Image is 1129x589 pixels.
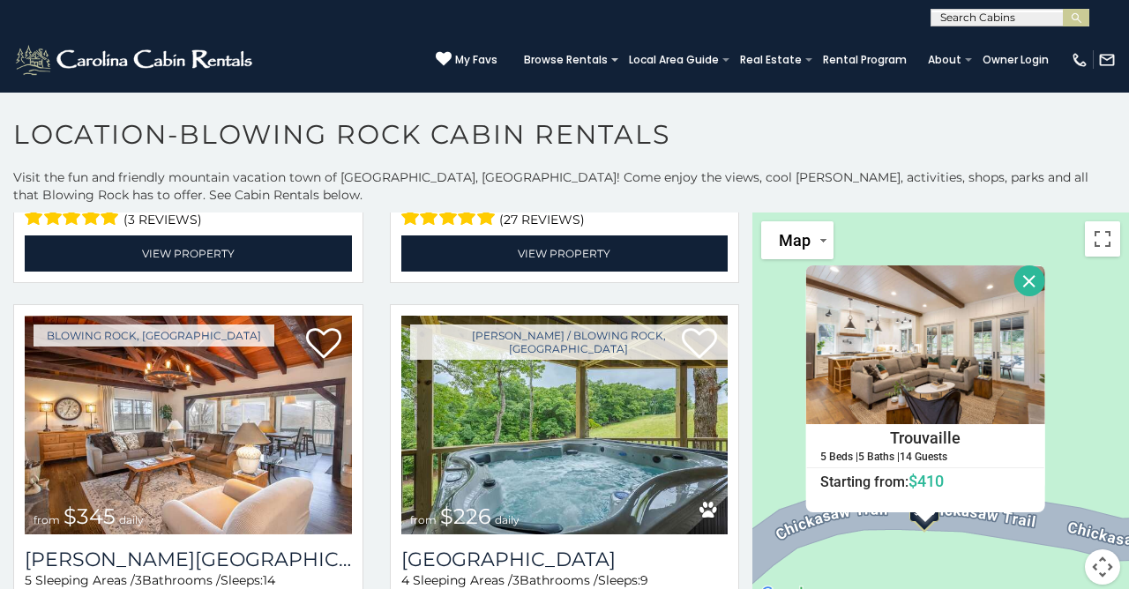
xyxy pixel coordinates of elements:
[455,52,497,68] span: My Favs
[401,316,729,534] img: Majestic Mountain Hideaway
[123,208,202,231] span: (3 reviews)
[410,513,437,526] span: from
[640,572,648,588] span: 9
[263,572,275,588] span: 14
[761,221,834,259] button: Change map style
[1085,549,1120,585] button: Map camera controls
[974,48,1058,72] a: Owner Login
[731,48,811,72] a: Real Estate
[908,472,943,490] span: $410
[805,424,1044,491] a: Trouvaille 5 Beds | 5 Baths | 14 Guests Starting from:$410
[512,572,520,588] span: 3
[25,235,352,272] a: View Property
[806,473,1043,490] h6: Starting from:
[620,48,728,72] a: Local Area Guide
[410,324,729,360] a: [PERSON_NAME] / Blowing Rock, [GEOGRAPHIC_DATA]
[899,451,946,463] h5: 14 Guests
[857,451,899,463] h5: 5 Baths |
[34,513,60,526] span: from
[819,451,857,463] h5: 5 Beds |
[34,324,274,347] a: Blowing Rock, [GEOGRAPHIC_DATA]
[515,48,617,72] a: Browse Rentals
[306,326,341,363] a: Add to favorites
[25,548,352,571] a: [PERSON_NAME][GEOGRAPHIC_DATA]
[436,51,497,69] a: My Favs
[1098,51,1116,69] img: mail-regular-white.png
[25,316,352,534] img: Misty Ridge Lodge
[1013,265,1044,296] button: Close
[1085,221,1120,257] button: Toggle fullscreen view
[919,48,970,72] a: About
[814,48,916,72] a: Rental Program
[25,548,352,571] h3: Misty Ridge Lodge
[119,513,144,526] span: daily
[13,42,258,78] img: White-1-2.png
[805,265,1044,424] img: Trouvaille
[401,316,729,534] a: Majestic Mountain Hideaway from $226 daily
[401,548,729,571] a: [GEOGRAPHIC_DATA]
[135,572,142,588] span: 3
[1071,51,1088,69] img: phone-regular-white.png
[806,425,1043,451] h4: Trouvaille
[401,572,409,588] span: 4
[25,572,32,588] span: 5
[495,513,520,526] span: daily
[401,548,729,571] h3: Majestic Mountain Hideaway
[499,208,585,231] span: (27 reviews)
[64,503,116,529] span: $345
[401,235,729,272] a: View Property
[440,503,491,529] span: $226
[779,231,811,250] span: Map
[25,316,352,534] a: Misty Ridge Lodge from $345 daily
